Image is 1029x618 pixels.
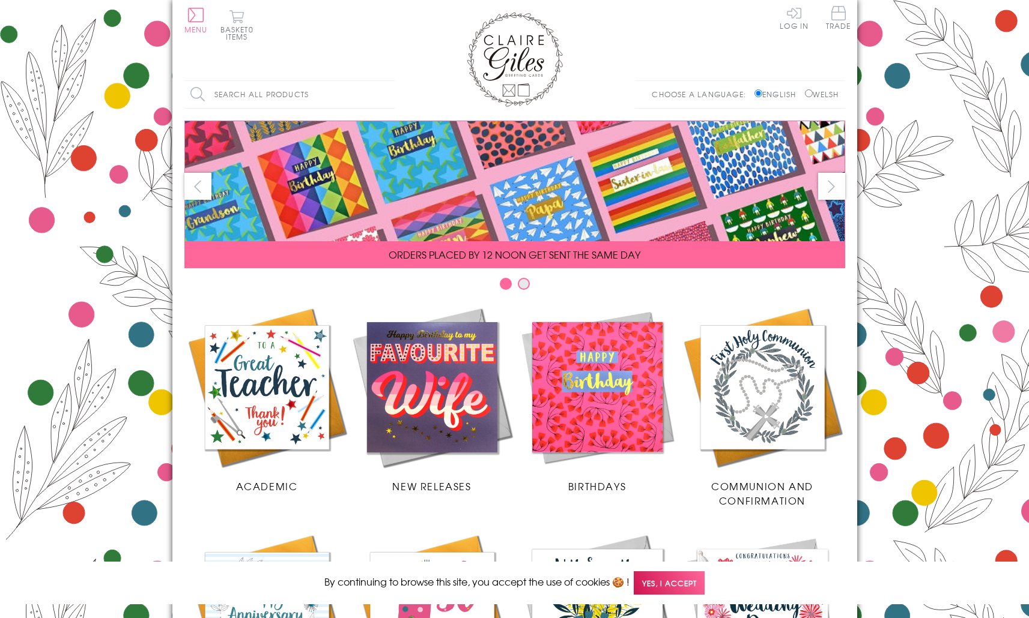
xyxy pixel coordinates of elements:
[805,89,813,97] input: Welsh
[780,6,809,29] a: Log In
[634,571,705,595] span: Yes, I accept
[826,6,851,32] a: Trade
[826,6,851,29] span: Trade
[754,89,762,97] input: English
[680,305,845,508] a: Communion and Confirmation
[568,479,626,493] span: Birthdays
[383,81,395,108] input: Search
[350,305,515,493] a: New Releases
[184,173,211,200] button: prev
[184,81,395,108] input: Search all products
[518,278,530,290] button: Carousel Page 2
[389,247,640,262] span: ORDERS PLACED BY 12 NOON GET SENT THE SAME DAY
[818,173,845,200] button: next
[392,479,471,493] span: New Releases
[220,10,253,40] button: Basket0 items
[184,24,208,35] span: Menu
[184,277,845,296] div: Carousel Pagination
[652,89,752,100] p: Choose a language:
[711,479,813,508] span: Communion and Confirmation
[184,305,350,493] a: Academic
[500,278,512,290] button: Carousel Page 1 (Current Slide)
[184,8,208,33] button: Menu
[754,89,802,100] label: English
[805,89,839,100] label: Welsh
[236,479,298,493] span: Academic
[467,12,563,107] img: Claire Giles Greetings Cards
[515,305,680,493] a: Birthdays
[226,24,253,42] span: 0 items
